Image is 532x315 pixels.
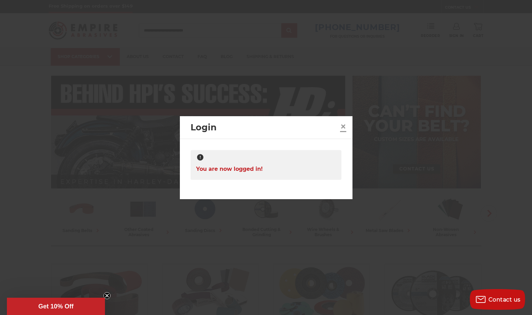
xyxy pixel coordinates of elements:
[191,121,338,134] h2: Login
[7,298,105,315] div: Get 10% OffClose teaser
[489,296,521,303] span: Contact us
[196,162,263,176] span: You are now logged in!
[340,120,346,133] span: ×
[104,292,110,299] button: Close teaser
[38,303,74,310] span: Get 10% Off
[338,121,349,132] a: Close
[470,289,525,310] button: Contact us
